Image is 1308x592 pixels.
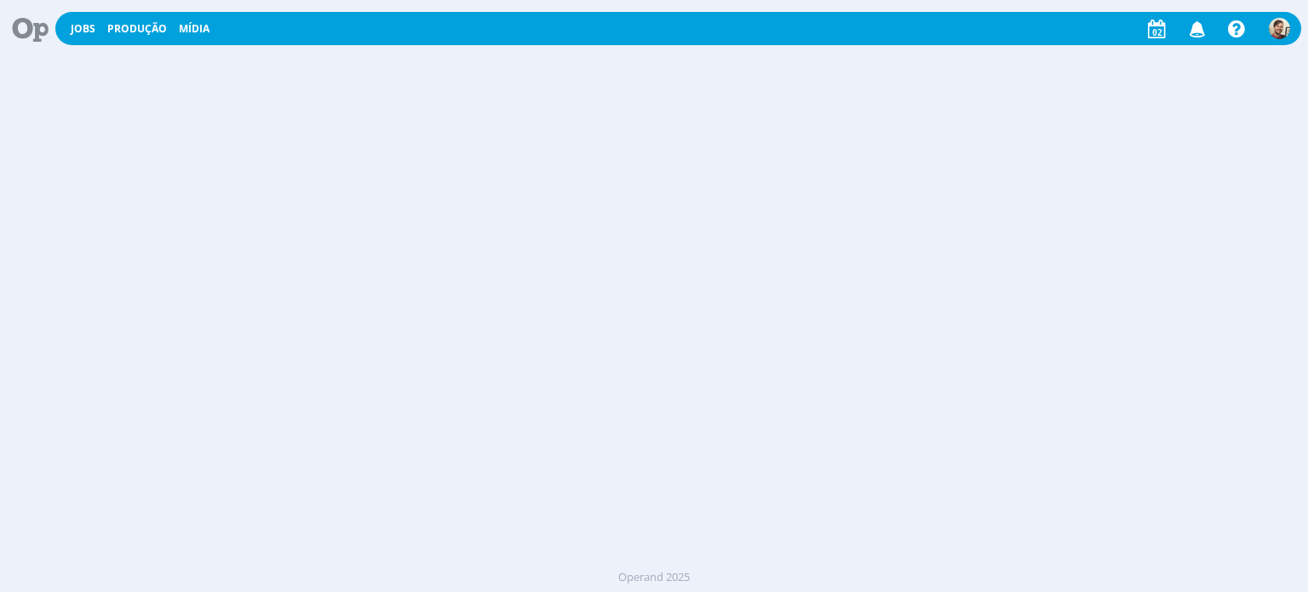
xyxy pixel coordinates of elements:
[1268,14,1291,43] button: G
[179,21,209,36] a: Mídia
[107,21,167,36] a: Produção
[102,22,172,36] button: Produção
[174,22,215,36] button: Mídia
[1269,18,1290,39] img: G
[66,22,100,36] button: Jobs
[71,21,95,36] a: Jobs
